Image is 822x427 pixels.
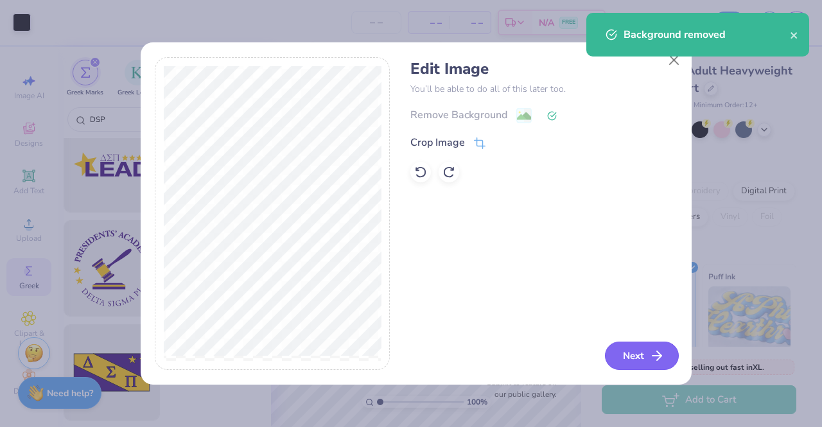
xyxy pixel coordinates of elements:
div: Background removed [624,27,790,42]
h4: Edit Image [410,60,677,78]
p: You’ll be able to do all of this later too. [410,82,677,96]
button: Next [605,342,679,370]
div: Crop Image [410,135,465,150]
button: close [790,27,799,42]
